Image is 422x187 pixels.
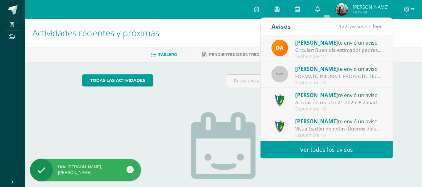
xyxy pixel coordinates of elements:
[82,74,153,86] a: todas las Actividades
[226,75,365,87] input: Busca una actividad próxima aquí...
[151,50,177,60] a: Tablero
[295,99,382,106] div: Aclaración circular 21-2025: Estimados padres y estudiantes, es un gusto saludarlos. Únicamente c...
[295,91,382,99] div: te envió un aviso
[271,92,288,109] img: 9f174a157161b4ddbe12118a61fed988.png
[158,52,177,57] span: Tablero
[335,3,348,16] img: 38a3ada54a4a5d869453cc53baaa4a42.png
[295,39,338,46] span: [PERSON_NAME]
[271,40,288,56] img: f9d34ca01e392badc01b6cd8c48cabbd.png
[295,65,338,72] span: [PERSON_NAME]
[295,118,338,125] span: [PERSON_NAME]
[295,106,382,112] div: Septiembre 10
[32,27,159,39] span: Actividades recientes y próximas
[271,18,291,35] div: Avisos
[353,9,389,15] span: Mi Perfil
[353,4,389,10] span: [PERSON_NAME]
[295,47,382,54] div: Circular: Buen día estimados padres de familia, por este medio les envío un cordial saludo. El mo...
[339,23,350,30] span: 1221
[295,91,338,99] span: [PERSON_NAME]
[30,164,141,175] div: Hola [PERSON_NAME], [PERSON_NAME]!
[295,73,382,80] div: FORMATO INFORME PROYECTO TECNOLÓGICO: Alumnos Graduandos: Por este medio se adjunta el formato en...
[261,141,393,158] a: Ver todos los avisos
[209,52,262,57] span: Pendientes de entrega
[295,54,382,59] div: Septiembre 12
[339,23,382,30] span: avisos sin leer
[271,118,288,135] img: 9f174a157161b4ddbe12118a61fed988.png
[295,117,382,125] div: te envió un aviso
[271,66,288,82] img: 60x60
[295,65,382,73] div: te envió un aviso
[295,80,382,86] div: Septiembre 10
[295,38,382,47] div: te envió un aviso
[295,133,382,138] div: Septiembre 10
[295,125,382,132] div: Visualización de notas: Buenos días estimados padres y estudiantes, es un gusto saludarlos. Por e...
[202,50,262,60] a: Pendientes de entrega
